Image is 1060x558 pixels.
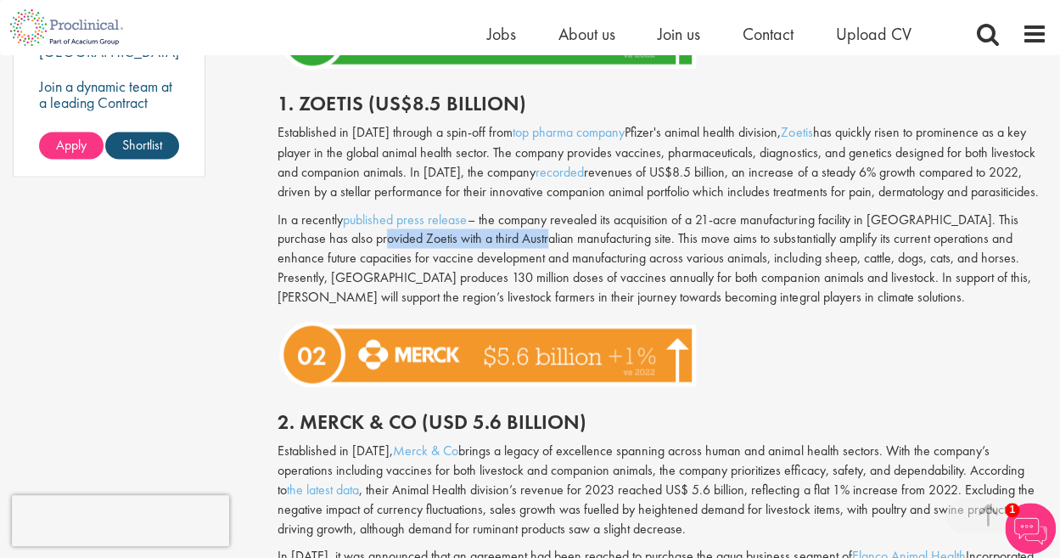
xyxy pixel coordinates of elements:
a: recorded [536,162,584,180]
a: Zoetis [781,123,812,141]
a: the latest data [287,480,359,498]
iframe: reCAPTCHA [12,495,229,546]
p: Established in [DATE] through a spin-off from Pfizer's animal health division, has quickly risen ... [278,123,1047,200]
a: About us [558,23,615,45]
h2: 1. Zoetis (US$8.5 billion) [278,93,1047,115]
a: published press release [343,210,468,228]
p: Join a dynamic team at a leading Contract Manufacturing Organisation and contribute to groundbrea... [39,78,179,207]
a: top pharma company [513,123,625,141]
h2: 2. Merck & Co (USD 5.6 billion) [278,410,1047,432]
img: Chatbot [1005,503,1056,554]
a: Merck & Co [393,441,458,459]
a: Apply [39,132,104,159]
span: 1 [1005,503,1019,517]
a: Jobs [487,23,516,45]
a: Shortlist [105,132,179,159]
p: In a recently – the company revealed its acquisition of a 21-acre manufacturing facility in [GEOG... [278,210,1047,307]
a: Contact [743,23,794,45]
p: Established in [DATE], brings a legacy of excellence spanning across human and animal health sect... [278,441,1047,538]
a: Upload CV [836,23,911,45]
span: Apply [56,135,87,153]
a: Join us [658,23,700,45]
